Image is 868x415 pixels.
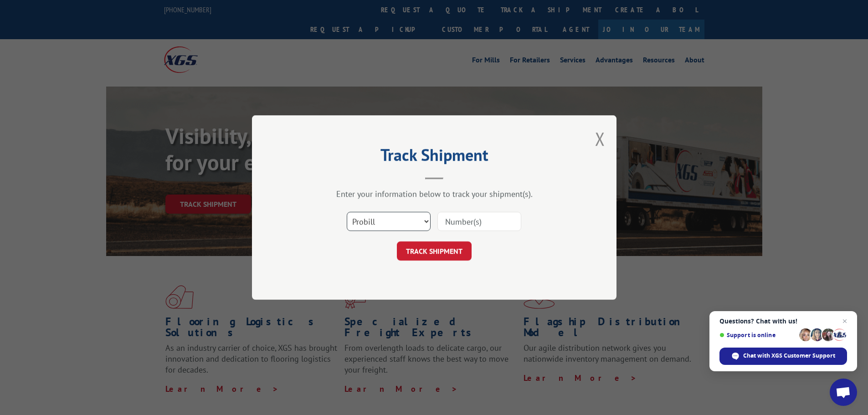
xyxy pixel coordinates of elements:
[743,352,835,360] span: Chat with XGS Customer Support
[830,379,857,406] div: Open chat
[839,316,850,327] span: Close chat
[298,149,571,166] h2: Track Shipment
[595,127,605,151] button: Close modal
[298,189,571,199] div: Enter your information below to track your shipment(s).
[719,348,847,365] div: Chat with XGS Customer Support
[397,241,472,261] button: TRACK SHIPMENT
[719,318,847,325] span: Questions? Chat with us!
[719,332,796,338] span: Support is online
[437,212,521,231] input: Number(s)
